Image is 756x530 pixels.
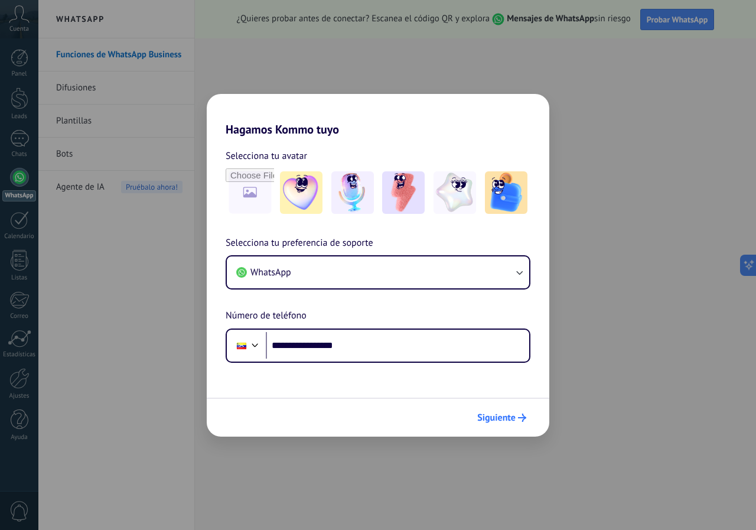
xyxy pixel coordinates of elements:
[331,171,374,214] img: -2.jpeg
[477,414,516,422] span: Siguiente
[207,94,549,136] h2: Hagamos Kommo tuyo
[226,148,307,164] span: Selecciona tu avatar
[230,333,253,358] div: Venezuela: + 58
[226,236,373,251] span: Selecciona tu preferencia de soporte
[485,171,527,214] img: -5.jpeg
[226,308,307,324] span: Número de teléfono
[434,171,476,214] img: -4.jpeg
[250,266,291,278] span: WhatsApp
[280,171,322,214] img: -1.jpeg
[472,408,532,428] button: Siguiente
[227,256,529,288] button: WhatsApp
[382,171,425,214] img: -3.jpeg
